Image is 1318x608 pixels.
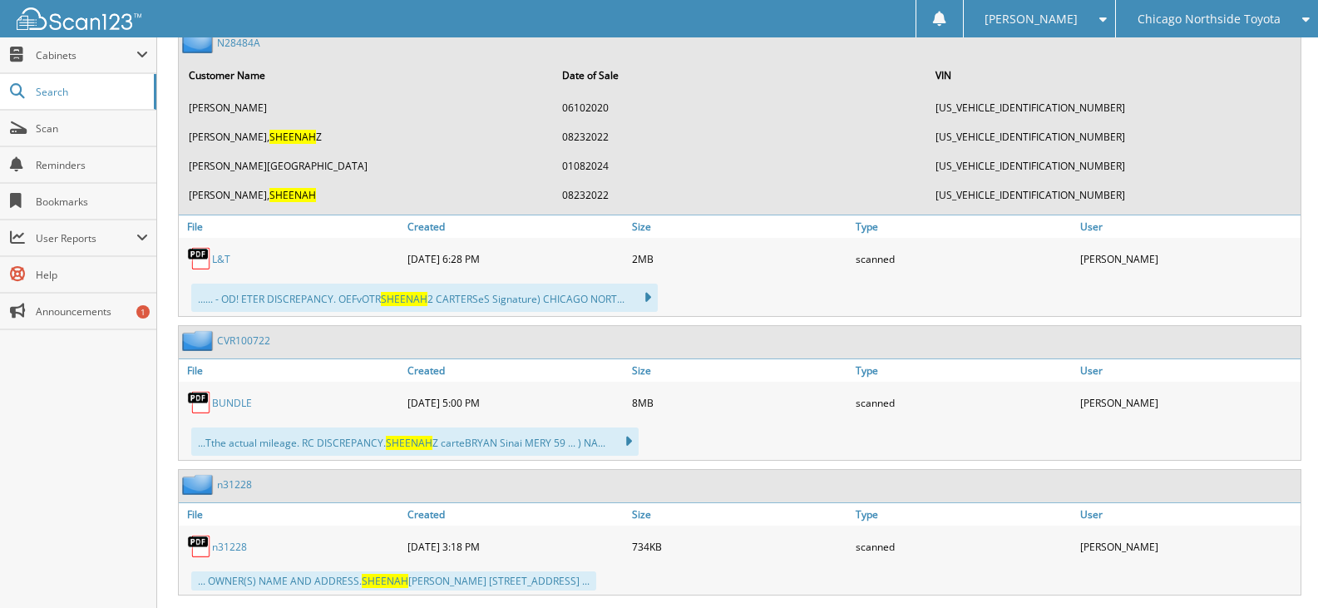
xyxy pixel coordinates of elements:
span: User Reports [36,231,136,245]
td: [PERSON_NAME] [180,94,552,121]
span: Help [36,268,148,282]
span: SHEENAH [381,292,427,306]
a: User [1076,215,1301,238]
th: VIN [927,58,1299,92]
td: [US_VEHICLE_IDENTIFICATION_NUMBER] [927,94,1299,121]
td: 06102020 [554,94,926,121]
a: BUNDLE [212,396,252,410]
div: [DATE] 6:28 PM [403,242,628,275]
span: Bookmarks [36,195,148,209]
span: Scan [36,121,148,136]
td: [PERSON_NAME], Z [180,123,552,151]
td: [US_VEHICLE_IDENTIFICATION_NUMBER] [927,152,1299,180]
img: scan123-logo-white.svg [17,7,141,30]
div: [DATE] 3:18 PM [403,530,628,563]
a: Size [628,503,852,526]
div: scanned [852,242,1076,275]
img: folder2.png [182,330,217,351]
span: SHEENAH [386,436,432,450]
th: Customer Name [180,58,552,92]
td: 08232022 [554,181,926,209]
img: folder2.png [182,32,217,53]
a: n31228 [217,477,252,492]
a: Type [852,215,1076,238]
span: Search [36,85,146,99]
span: SHEENAH [269,188,316,202]
a: File [179,503,403,526]
div: [PERSON_NAME] [1076,386,1301,419]
div: ...Tthe actual mileage. RC DISCREPANCY. Z carteBRYAN Sinai MERY 59 ... ) NA... [191,428,639,456]
img: PDF.png [187,390,212,415]
img: PDF.png [187,534,212,559]
td: [US_VEHICLE_IDENTIFICATION_NUMBER] [927,181,1299,209]
div: [PERSON_NAME] [1076,242,1301,275]
div: 1 [136,305,150,319]
a: Size [628,215,852,238]
a: Type [852,359,1076,382]
td: 01082024 [554,152,926,180]
a: CVR100722 [217,334,270,348]
div: 2MB [628,242,852,275]
a: Size [628,359,852,382]
th: Date of Sale [554,58,926,92]
a: n31228 [212,540,247,554]
span: Reminders [36,158,148,172]
img: PDF.png [187,246,212,271]
a: Created [403,215,628,238]
td: [US_VEHICLE_IDENTIFICATION_NUMBER] [927,123,1299,151]
a: Type [852,503,1076,526]
a: N28484A [217,36,260,50]
a: Created [403,359,628,382]
a: User [1076,359,1301,382]
span: Chicago Northside Toyota [1138,14,1281,24]
a: File [179,215,403,238]
div: ... OWNER(S) NAME AND ADDRESS. [PERSON_NAME] [STREET_ADDRESS] ... [191,571,596,591]
span: SHEENAH [362,574,408,588]
span: SHEENAH [269,130,316,144]
span: Cabinets [36,48,136,62]
img: folder2.png [182,474,217,495]
a: L&T [212,252,230,266]
div: 734KB [628,530,852,563]
a: File [179,359,403,382]
div: scanned [852,386,1076,419]
span: Announcements [36,304,148,319]
a: Created [403,503,628,526]
div: 8MB [628,386,852,419]
span: [PERSON_NAME] [985,14,1078,24]
div: [DATE] 5:00 PM [403,386,628,419]
div: [PERSON_NAME] [1076,530,1301,563]
a: User [1076,503,1301,526]
div: ...... - OD! ETER DISCREPANCY. OEFvOTR 2 CARTERSeS Signature) CHICAGO NORT... [191,284,658,312]
td: 08232022 [554,123,926,151]
div: scanned [852,530,1076,563]
td: [PERSON_NAME][GEOGRAPHIC_DATA] [180,152,552,180]
td: [PERSON_NAME], [180,181,552,209]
